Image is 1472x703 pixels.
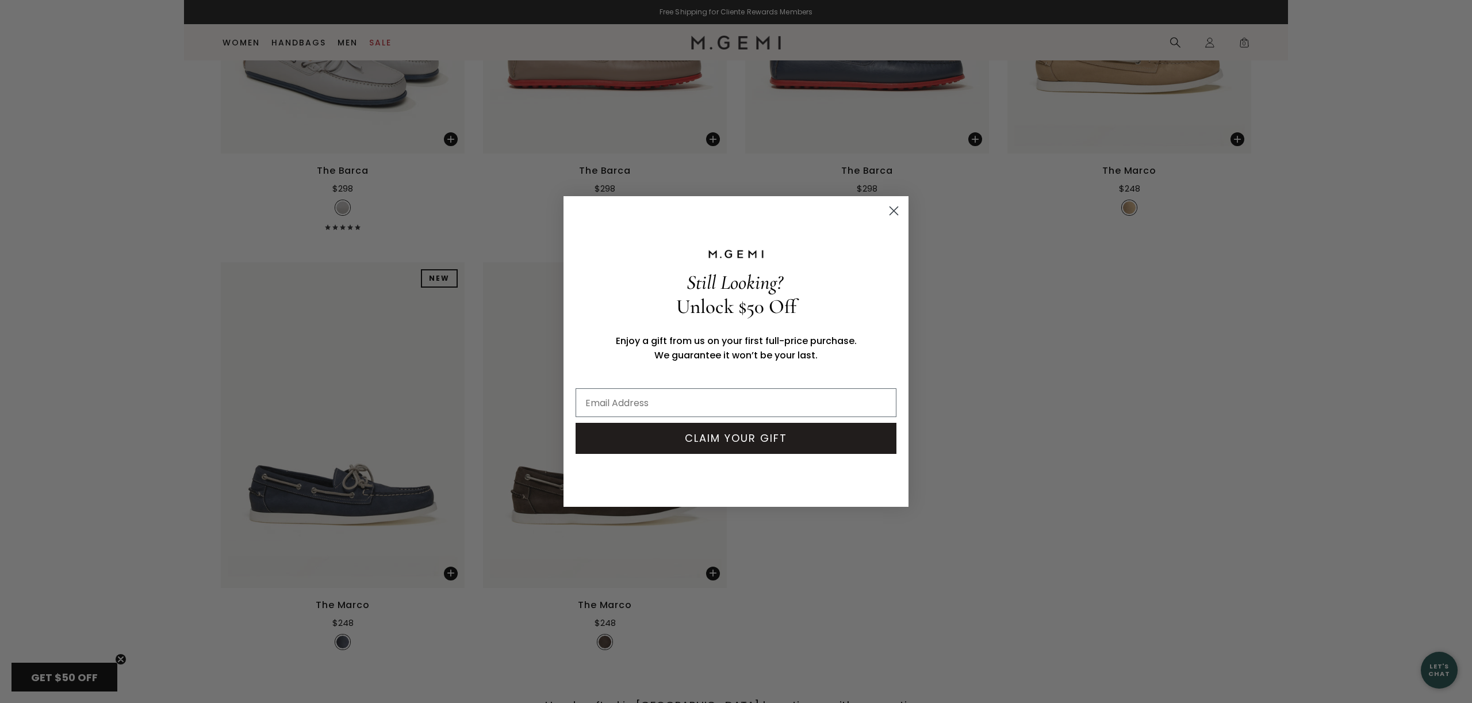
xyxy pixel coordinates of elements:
[687,270,783,295] span: Still Looking?
[616,334,857,362] span: Enjoy a gift from us on your first full-price purchase. We guarantee it won’t be your last.
[707,249,765,259] img: M.GEMI
[884,201,904,221] button: Close dialog
[676,295,796,319] span: Unlock $50 Off
[576,388,896,417] input: Email Address
[576,423,896,454] button: CLAIM YOUR GIFT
